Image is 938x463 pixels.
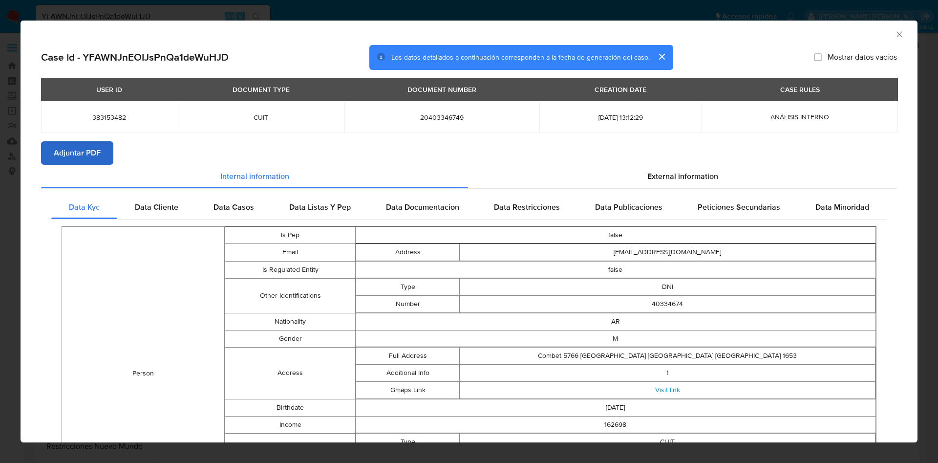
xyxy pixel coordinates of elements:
td: CUIT [460,433,875,450]
div: CREATION DATE [589,81,652,98]
a: Visit link [655,385,680,395]
span: Adjuntar PDF [54,142,101,164]
div: Detailed info [41,165,897,188]
td: Income [225,416,355,433]
td: false [355,226,875,243]
span: Data Cliente [135,201,178,213]
td: Full Address [356,347,460,364]
span: 20403346749 [356,113,528,122]
div: Detailed internal info [51,196,887,219]
span: Internal information [220,171,289,182]
td: 1 [460,364,875,381]
span: Data Kyc [69,201,100,213]
td: false [355,261,875,278]
span: Data Minoridad [815,201,869,213]
td: Address [356,243,460,261]
span: Mostrar datos vacíos [828,52,897,62]
td: Other Identifications [225,278,355,313]
span: Data Restricciones [494,201,560,213]
td: Gmaps Link [356,381,460,398]
div: USER ID [90,81,128,98]
td: Number [356,295,460,312]
td: Address [225,347,355,399]
td: Nationality [225,313,355,330]
td: Birthdate [225,399,355,416]
td: [DATE] [355,399,875,416]
td: Combet 5766 [GEOGRAPHIC_DATA] [GEOGRAPHIC_DATA] [GEOGRAPHIC_DATA] 1653 [460,347,875,364]
span: [DATE] 13:12:29 [551,113,690,122]
span: Data Casos [213,201,254,213]
span: Data Listas Y Pep [289,201,351,213]
button: cerrar [650,45,673,68]
div: closure-recommendation-modal [21,21,917,442]
td: Type [356,433,460,450]
span: ANÁLISIS INTERNO [770,112,829,122]
div: CASE RULES [774,81,826,98]
td: Gender [225,330,355,347]
td: 162698 [355,416,875,433]
td: Is Regulated Entity [225,261,355,278]
td: Type [356,278,460,295]
span: Data Publicaciones [595,201,662,213]
td: Is Pep [225,226,355,243]
span: Los datos detallados a continuación corresponden a la fecha de generación del caso. [391,52,650,62]
div: DOCUMENT NUMBER [402,81,482,98]
td: Additional Info [356,364,460,381]
td: [EMAIL_ADDRESS][DOMAIN_NAME] [460,243,875,261]
span: Data Documentacion [386,201,459,213]
td: Email [225,243,355,261]
input: Mostrar datos vacíos [814,53,822,61]
button: Cerrar ventana [895,29,903,38]
span: External information [647,171,718,182]
td: AR [355,313,875,330]
span: Peticiones Secundarias [698,201,780,213]
button: Adjuntar PDF [41,141,113,165]
span: CUIT [190,113,333,122]
div: DOCUMENT TYPE [227,81,296,98]
td: M [355,330,875,347]
span: 383153482 [53,113,166,122]
td: DNI [460,278,875,295]
td: 40334674 [460,295,875,312]
h2: Case Id - YFAWNJnEOIJsPnQa1deWuHJD [41,51,229,64]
